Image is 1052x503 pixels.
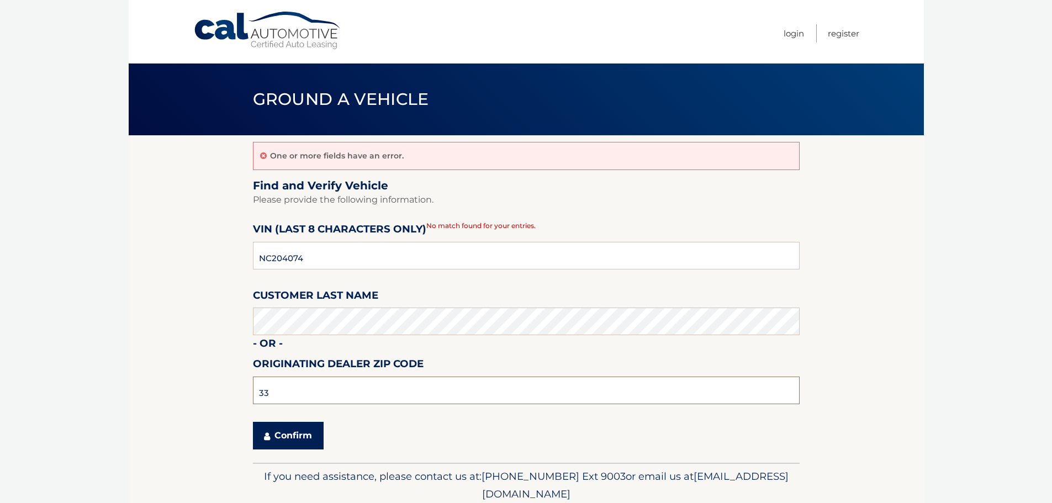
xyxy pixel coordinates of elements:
p: One or more fields have an error. [270,151,404,161]
label: Customer Last Name [253,287,378,308]
label: VIN (last 8 characters only) [253,221,426,241]
p: If you need assistance, please contact us at: or email us at [260,468,792,503]
span: Ground a Vehicle [253,89,429,109]
h2: Find and Verify Vehicle [253,179,800,193]
span: No match found for your entries. [426,221,536,230]
a: Login [784,24,804,43]
span: [PHONE_NUMBER] Ext 9003 [482,470,626,483]
label: Originating Dealer Zip Code [253,356,424,376]
a: Register [828,24,859,43]
p: Please provide the following information. [253,192,800,208]
span: [EMAIL_ADDRESS][DOMAIN_NAME] [482,470,789,500]
a: Cal Automotive [193,11,342,50]
label: - or - [253,335,283,356]
button: Confirm [253,422,324,449]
